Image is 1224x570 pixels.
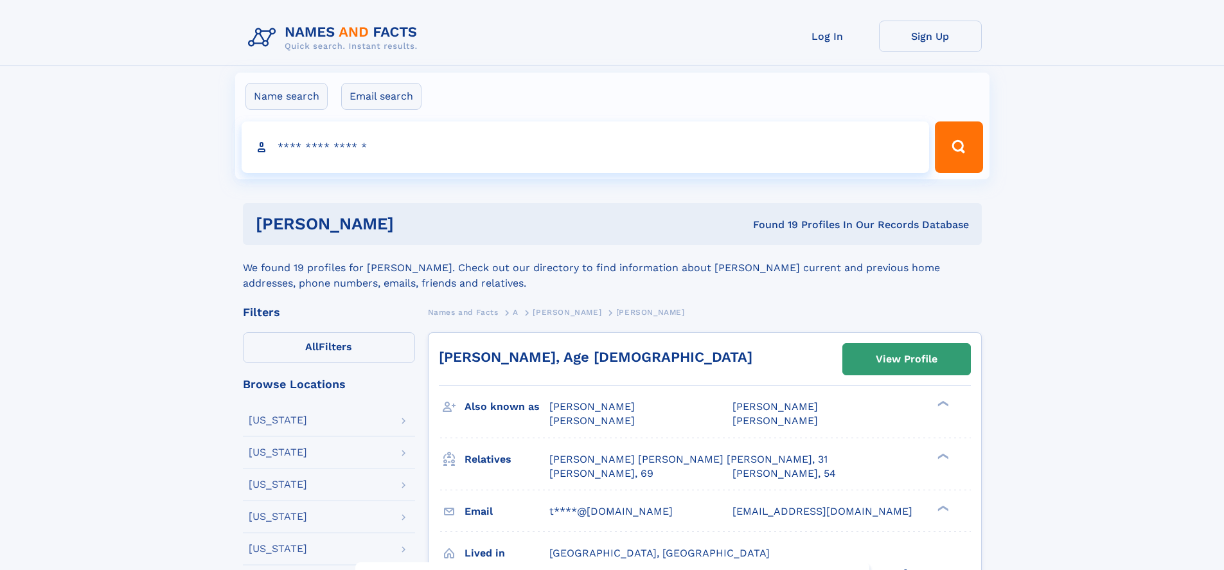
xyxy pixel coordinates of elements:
[843,344,970,375] a: View Profile
[573,218,969,232] div: Found 19 Profiles In Our Records Database
[243,379,415,390] div: Browse Locations
[242,121,930,173] input: search input
[465,542,549,564] h3: Lived in
[934,452,950,460] div: ❯
[549,414,635,427] span: [PERSON_NAME]
[245,83,328,110] label: Name search
[465,396,549,418] h3: Also known as
[305,341,319,353] span: All
[935,121,982,173] button: Search Button
[243,332,415,363] label: Filters
[513,304,519,320] a: A
[876,344,937,374] div: View Profile
[879,21,982,52] a: Sign Up
[732,400,818,413] span: [PERSON_NAME]
[934,504,950,512] div: ❯
[513,308,519,317] span: A
[341,83,421,110] label: Email search
[776,21,879,52] a: Log In
[533,304,601,320] a: [PERSON_NAME]
[249,544,307,554] div: [US_STATE]
[549,547,770,559] span: [GEOGRAPHIC_DATA], [GEOGRAPHIC_DATA]
[549,452,828,467] a: [PERSON_NAME] [PERSON_NAME] [PERSON_NAME], 31
[243,307,415,318] div: Filters
[732,505,912,517] span: [EMAIL_ADDRESS][DOMAIN_NAME]
[616,308,685,317] span: [PERSON_NAME]
[256,216,574,232] h1: [PERSON_NAME]
[428,304,499,320] a: Names and Facts
[732,467,836,481] a: [PERSON_NAME], 54
[934,400,950,408] div: ❯
[549,467,653,481] a: [PERSON_NAME], 69
[243,21,428,55] img: Logo Names and Facts
[549,400,635,413] span: [PERSON_NAME]
[439,349,752,365] a: [PERSON_NAME], Age [DEMOGRAPHIC_DATA]
[249,479,307,490] div: [US_STATE]
[243,245,982,291] div: We found 19 profiles for [PERSON_NAME]. Check out our directory to find information about [PERSON...
[533,308,601,317] span: [PERSON_NAME]
[249,512,307,522] div: [US_STATE]
[732,414,818,427] span: [PERSON_NAME]
[465,501,549,522] h3: Email
[249,447,307,458] div: [US_STATE]
[249,415,307,425] div: [US_STATE]
[465,449,549,470] h3: Relatives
